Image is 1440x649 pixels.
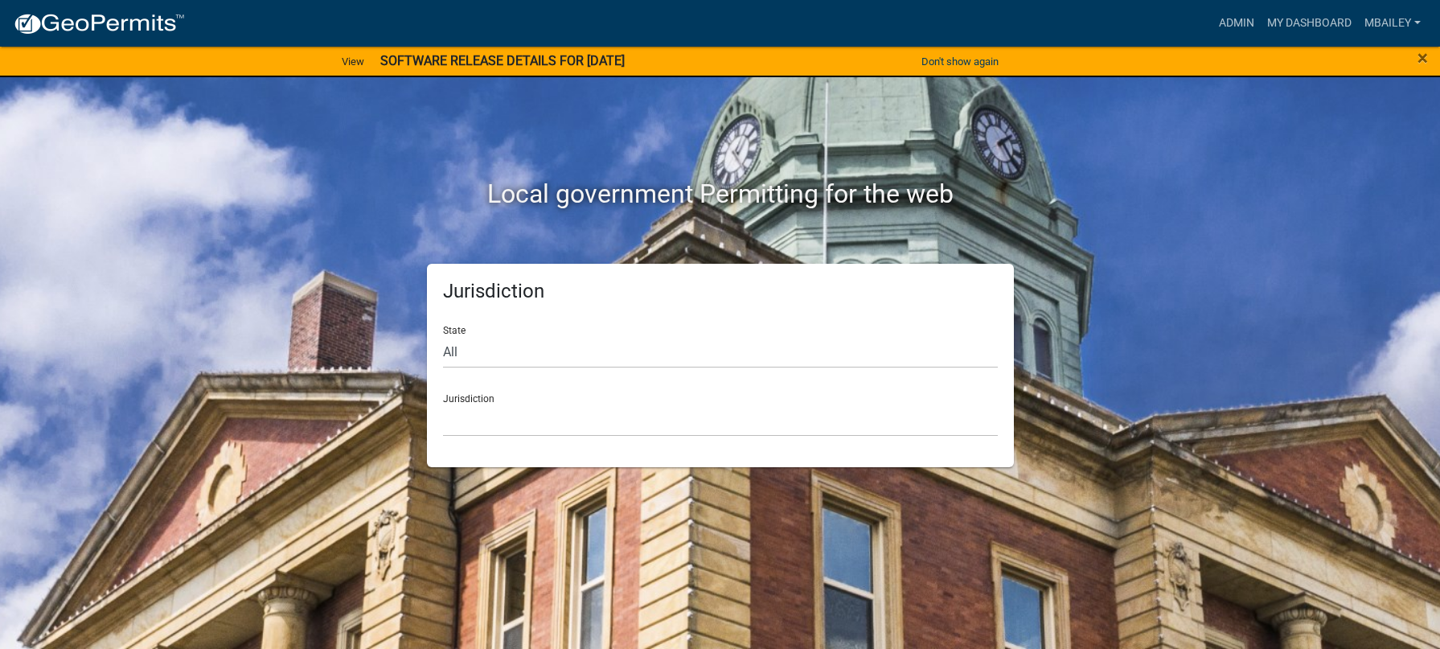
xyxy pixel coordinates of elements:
[1358,8,1427,39] a: mbailey
[380,53,625,68] strong: SOFTWARE RELEASE DETAILS FOR [DATE]
[1417,48,1428,68] button: Close
[1261,8,1358,39] a: My Dashboard
[915,48,1005,75] button: Don't show again
[335,48,371,75] a: View
[274,179,1167,209] h2: Local government Permitting for the web
[1212,8,1261,39] a: Admin
[1417,47,1428,69] span: ×
[443,280,998,303] h5: Jurisdiction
